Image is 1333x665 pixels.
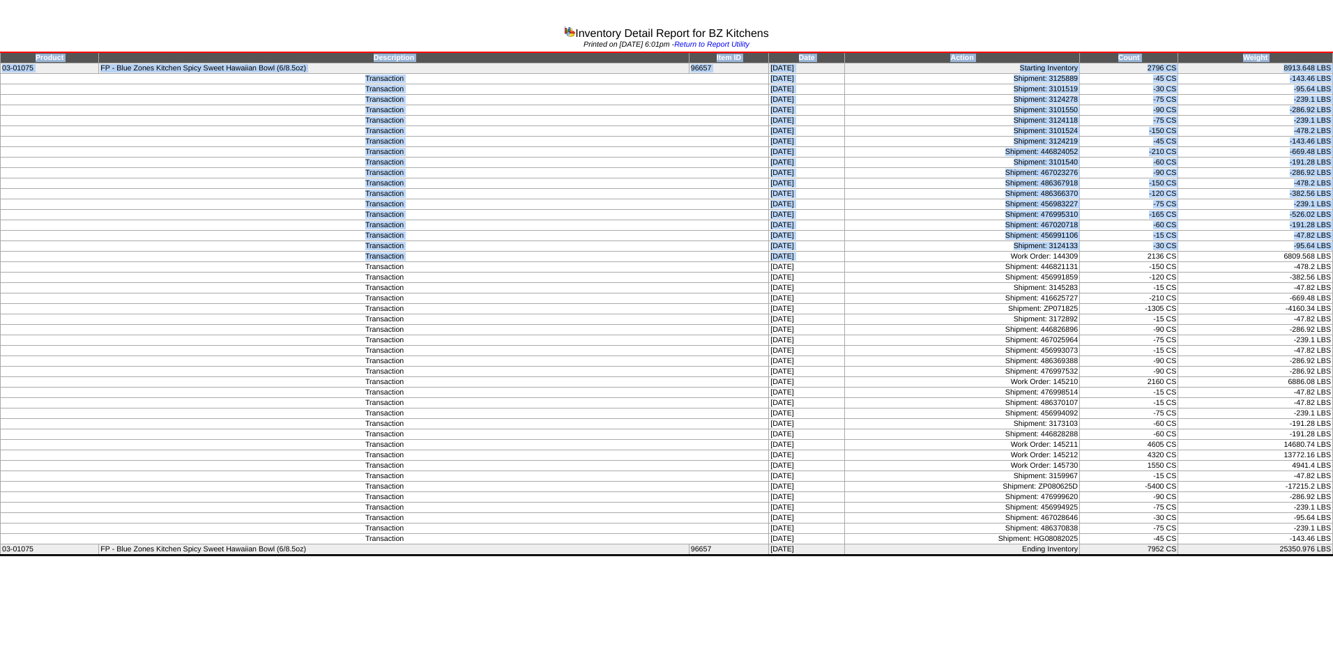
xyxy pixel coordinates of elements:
[1080,377,1178,388] td: 2160 CS
[1,429,769,440] td: Transaction
[845,388,1080,398] td: Shipment: 476998514
[1080,105,1178,116] td: -90 CS
[1178,126,1333,137] td: -478.2 LBS
[689,63,768,74] td: 96657
[769,273,845,283] td: [DATE]
[1178,105,1333,116] td: -286.92 LBS
[769,304,845,314] td: [DATE]
[1178,325,1333,335] td: -286.92 LBS
[1080,367,1178,377] td: -90 CS
[99,63,689,74] td: FP - Blue Zones Kitchen Spicy Sweet Hawaiian Bowl (6/8.5oz)
[1178,440,1333,450] td: 14680.74 LBS
[845,158,1080,168] td: Shipment: 3101540
[1,314,769,325] td: Transaction
[1,52,99,63] td: Product
[769,356,845,367] td: [DATE]
[1178,241,1333,252] td: -95.64 LBS
[845,440,1080,450] td: Work Order: 145211
[769,544,845,556] td: [DATE]
[769,314,845,325] td: [DATE]
[1178,513,1333,523] td: -95.64 LBS
[1178,74,1333,84] td: -143.46 LBS
[1080,388,1178,398] td: -15 CS
[1080,523,1178,534] td: -75 CS
[769,262,845,273] td: [DATE]
[1080,503,1178,513] td: -75 CS
[769,388,845,398] td: [DATE]
[1178,304,1333,314] td: -4160.34 LBS
[769,429,845,440] td: [DATE]
[1178,137,1333,147] td: -143.46 LBS
[1178,419,1333,429] td: -191.28 LBS
[769,367,845,377] td: [DATE]
[769,377,845,388] td: [DATE]
[1178,52,1333,63] td: Weight
[689,52,768,63] td: Item ID
[1178,408,1333,419] td: -239.1 LBS
[769,419,845,429] td: [DATE]
[769,492,845,503] td: [DATE]
[845,231,1080,241] td: Shipment: 456991106
[845,241,1080,252] td: Shipment: 3124133
[1178,314,1333,325] td: -47.82 LBS
[1178,84,1333,95] td: -95.64 LBS
[1178,252,1333,262] td: 6809.568 LBS
[1,116,769,126] td: Transaction
[99,52,689,63] td: Description
[1,450,769,461] td: Transaction
[1,408,769,419] td: Transaction
[769,440,845,450] td: [DATE]
[1080,304,1178,314] td: -1305 CS
[1,262,769,273] td: Transaction
[845,252,1080,262] td: Work Order: 144309
[769,325,845,335] td: [DATE]
[1,105,769,116] td: Transaction
[674,40,749,49] a: Return to Report Utility
[769,346,845,356] td: [DATE]
[769,513,845,523] td: [DATE]
[845,325,1080,335] td: Shipment: 446826896
[1080,220,1178,231] td: -60 CS
[1080,168,1178,178] td: -90 CS
[1178,283,1333,293] td: -47.82 LBS
[845,492,1080,503] td: Shipment: 476999620
[845,147,1080,158] td: Shipment: 446824052
[689,544,768,556] td: 96657
[1178,168,1333,178] td: -286.92 LBS
[845,199,1080,210] td: Shipment: 456983227
[1178,63,1333,74] td: 8913.648 LBS
[1178,377,1333,388] td: 6886.08 LBS
[769,74,845,84] td: [DATE]
[845,178,1080,189] td: Shipment: 486367918
[769,503,845,513] td: [DATE]
[1080,408,1178,419] td: -75 CS
[845,367,1080,377] td: Shipment: 476997532
[1080,147,1178,158] td: -210 CS
[845,262,1080,273] td: Shipment: 446821131
[1080,84,1178,95] td: -30 CS
[1080,273,1178,283] td: -120 CS
[1178,544,1333,556] td: 25350.976 LBS
[845,429,1080,440] td: Shipment: 446828288
[1,440,769,450] td: Transaction
[845,503,1080,513] td: Shipment: 456994925
[845,189,1080,199] td: Shipment: 486366370
[1,283,769,293] td: Transaction
[1080,137,1178,147] td: -45 CS
[1178,262,1333,273] td: -478.2 LBS
[1,95,769,105] td: Transaction
[845,523,1080,534] td: Shipment: 486370838
[769,523,845,534] td: [DATE]
[769,63,845,74] td: [DATE]
[769,105,845,116] td: [DATE]
[845,137,1080,147] td: Shipment: 3124219
[1,534,769,544] td: Transaction
[845,273,1080,283] td: Shipment: 456991859
[1080,440,1178,450] td: 4605 CS
[1178,503,1333,513] td: -239.1 LBS
[1,523,769,534] td: Transaction
[769,84,845,95] td: [DATE]
[1,513,769,523] td: Transaction
[1,325,769,335] td: Transaction
[845,63,1080,74] td: Starting Inventory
